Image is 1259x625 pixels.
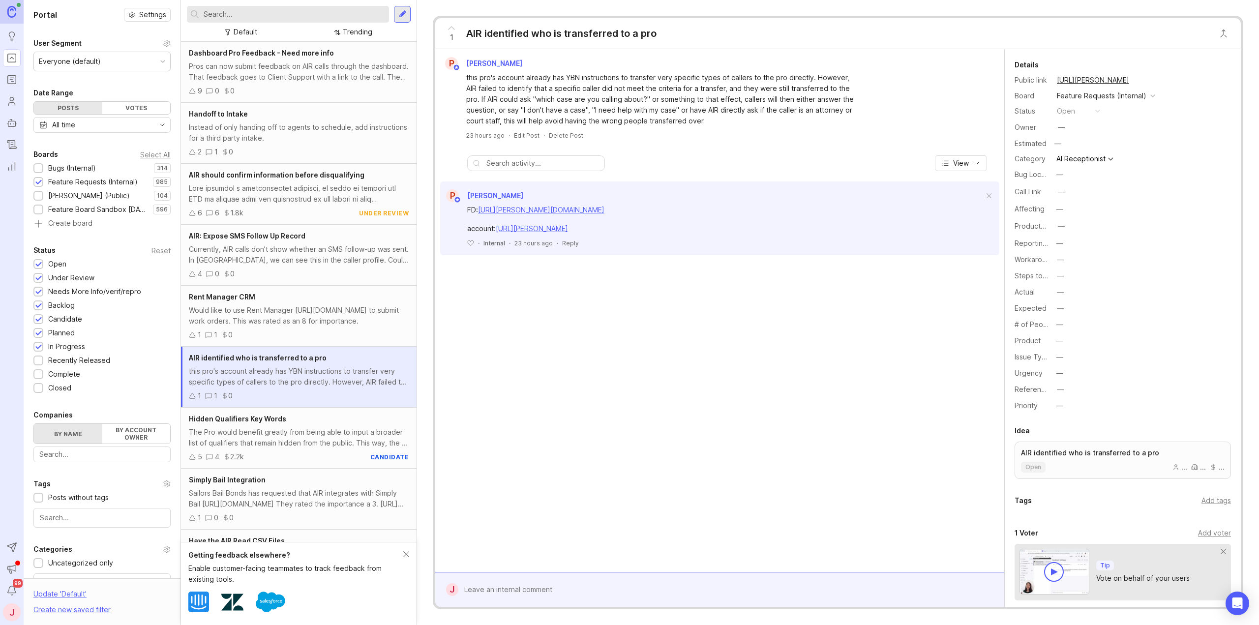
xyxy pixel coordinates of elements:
input: Search... [204,9,385,20]
label: Urgency [1015,369,1043,377]
div: Category [1015,153,1049,164]
div: Uncategorized only [48,558,113,568]
div: Reply [562,239,579,247]
input: Search activity... [486,158,600,169]
div: Estimated [1015,140,1047,147]
a: Reporting [3,157,21,175]
label: Steps to Reproduce [1015,271,1081,280]
span: 23 hours ago [514,239,553,247]
div: Edit Post [514,131,540,140]
div: 5 [198,451,202,462]
div: Status [33,244,56,256]
a: Dashboard Pro Feedback - Need more infoPros can now submit feedback on AIR calls through the dash... [181,42,417,103]
div: Categories [33,543,72,555]
div: Date Range [33,87,73,99]
div: — [1056,169,1063,180]
div: Update ' Default ' [33,589,87,604]
button: Reference(s) [1054,383,1067,396]
button: ProductboardID [1055,220,1068,233]
label: Actual [1015,288,1035,296]
label: Affecting [1015,205,1045,213]
div: 4 [198,268,202,279]
div: Public link [1015,75,1049,86]
div: Companies [33,409,73,421]
a: Portal [3,49,21,67]
div: candidate [370,453,409,461]
a: Autopilot [3,114,21,132]
div: under review [359,209,409,217]
div: Trending [343,27,372,37]
div: Candidate [48,314,82,325]
a: Simply Bail IntegrationSailors Bail Bonds has requested that AIR integrates with Simply Bail [URL... [181,469,417,530]
div: 0 [229,512,234,523]
div: Delete Post [549,131,583,140]
div: In Progress [48,341,85,352]
label: By account owner [102,424,171,444]
div: — [1056,335,1063,346]
a: 23 hours ago [466,131,505,140]
p: 985 [156,178,168,186]
div: Add tags [1201,495,1231,506]
span: Settings [139,10,166,20]
label: # of People Affected [1015,320,1084,328]
input: Search... [40,578,164,589]
span: View [953,158,969,168]
div: this pro's account already has YBN instructions to transfer very specific types of callers to the... [466,72,860,126]
label: Issue Type [1015,353,1050,361]
a: [URL][PERSON_NAME] [1054,74,1132,87]
div: Currently, AIR calls don’t show whether an SMS follow-up was sent. In [GEOGRAPHIC_DATA], we can s... [189,244,409,266]
label: Priority [1015,401,1038,410]
div: — [1058,221,1065,232]
div: 0 [230,268,235,279]
div: The Pro would benefit greatly from being able to input a broader list of qualifiers that remain h... [189,427,409,448]
div: Reset [151,248,171,253]
div: Open [48,259,66,269]
div: Enable customer-facing teammates to track feedback from existing tools. [188,563,403,585]
label: Workaround [1015,255,1054,264]
img: video-thumbnail-vote-d41b83416815613422e2ca741bf692cc.jpg [1019,549,1089,595]
img: Salesforce logo [256,587,285,617]
a: AIR should confirm information before disqualifyingLore ipsumdol s ametconsectet adipisci, el sed... [181,164,417,225]
div: · [509,131,510,140]
div: 0 [215,86,219,96]
div: Backlog [48,300,75,311]
label: Reporting Team [1015,239,1067,247]
label: By name [34,424,102,444]
span: open [1025,463,1041,471]
a: P[PERSON_NAME] [439,57,530,70]
div: 0 [215,268,219,279]
div: — [1056,400,1063,411]
button: Workaround [1054,253,1067,266]
a: Have the AIR Read CSV FilesI would like to be able to upload CSV files for AIR to pull informatio... [181,530,417,591]
div: Tags [1015,495,1032,506]
span: Rent Manager CRM [189,293,255,301]
button: Expected [1054,302,1067,315]
a: Roadmaps [3,71,21,89]
label: Bug Location [1015,170,1057,179]
span: 1 [450,32,453,43]
div: Default [234,27,257,37]
img: member badge [454,196,461,204]
span: Dashboard Pro Feedback - Need more info [189,49,334,57]
span: Hidden Qualifiers Key Words [189,415,286,423]
span: AIR identified who is transferred to a pro [189,354,327,362]
a: AIR identified who is transferred to a proopen......... [1015,442,1231,479]
div: Board [1015,90,1049,101]
div: Everyone (default) [39,56,101,67]
img: Zendesk logo [221,591,243,613]
button: View [935,155,987,171]
div: Sailors Bail Bonds has requested that AIR integrates with Simply Bail [URL][DOMAIN_NAME] They rat... [189,488,409,509]
div: Idea [1015,425,1030,437]
a: P[PERSON_NAME] [440,189,523,202]
img: Intercom logo [188,592,209,612]
div: Vote on behalf of your users [1096,573,1190,584]
div: Recently Released [48,355,110,366]
div: 6 [215,208,219,218]
a: Settings [124,8,171,22]
p: Tip [1100,562,1110,569]
div: 1.8k [230,208,243,218]
div: — [1058,122,1065,133]
div: P [445,57,458,70]
p: 314 [157,164,168,172]
div: Needs More Info/verif/repro [48,286,141,297]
